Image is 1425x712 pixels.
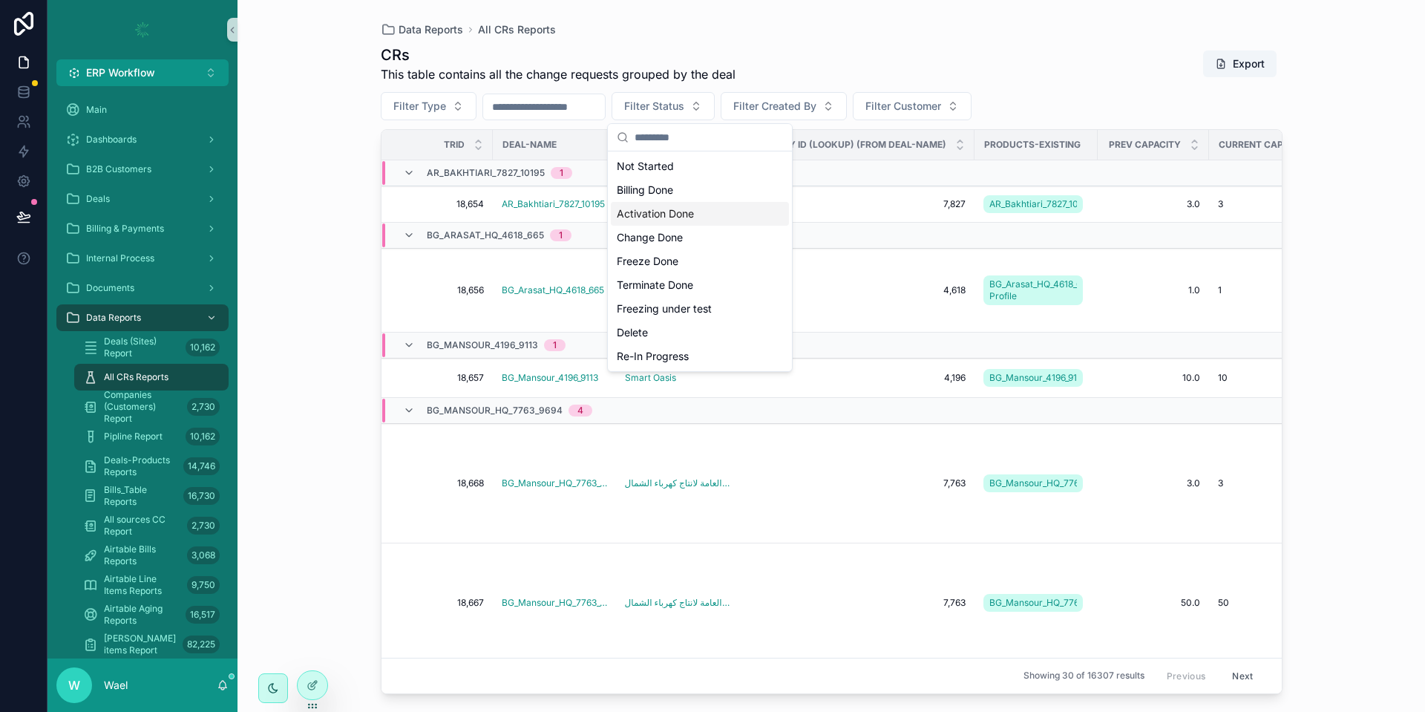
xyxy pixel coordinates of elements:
a: Smart Oasis [625,372,676,384]
a: BG_Arasat_HQ_4618_665 [502,284,604,296]
button: Select Button [853,92,972,120]
span: B2B Customers [86,163,151,175]
a: Airtable Bills Reports3,068 [74,542,229,569]
a: Internal Process [56,245,229,272]
div: Delete [611,321,789,344]
div: 4 [577,405,583,417]
a: AR_Bakhtiari_7827_10195 [502,198,605,210]
div: 14,746 [183,457,220,475]
span: BG_Mansour_HQ_7763_9694_FNA_F [989,597,1077,609]
a: BG_Arasat_HQ_4618_665_Business Profile [983,275,1083,305]
span: ERP Workflow [86,65,155,80]
div: Freeze Done [611,249,789,273]
span: Deals (Sites) Report [104,336,180,359]
span: Filter Status [624,99,684,114]
div: 2,730 [187,398,220,416]
div: 16,517 [186,606,220,624]
a: B2B Customers [56,156,229,183]
span: BG_Mansour_4196_9113_Intranet [989,372,1077,384]
a: Main [56,97,229,123]
span: Filter Created By [733,99,816,114]
span: الشركة العامة لانتاج كهرباء الشمال [625,477,730,489]
a: BG_Mansour_HQ_7763_9694_FNA_F [983,594,1083,612]
span: 7,763 [748,477,966,489]
div: Terminate Done [611,273,789,297]
span: Companies (Customers) Report [104,389,181,425]
a: BG_Mansour_4196_9113_Intranet [983,369,1083,387]
span: Main [86,104,107,116]
span: 10 [1218,372,1228,384]
a: BG_Mansour_4196_9113 [502,372,598,384]
span: 1 [1218,284,1222,296]
span: 3.0 [1107,477,1200,489]
span: Deals-Products Reports [104,454,177,478]
span: BG_Mansour_HQ_7763_9694 [427,405,563,417]
a: Airtable Aging Reports16,517 [74,601,229,628]
a: Airtable Line Items Reports9,750 [74,572,229,598]
span: BG_Arasat_HQ_4618_665 [427,229,544,241]
span: 7,763 [748,597,966,609]
a: Billing & Payments [56,215,229,242]
button: Select Button [381,92,476,120]
span: AR_Bakhtiari_7827_10195 [427,167,545,179]
a: Pipline Report10,162 [74,423,229,450]
a: [PERSON_NAME] items Report82,225 [74,631,229,658]
span: All sources CC Report [104,514,181,538]
a: Dashboards [56,126,229,153]
a: All CRs Reports [478,22,556,37]
div: 10,162 [186,428,220,445]
span: BG_Mansour_HQ_7763_9694_Intranet [989,477,1077,489]
a: BG_Mansour_HQ_7763_9694 [502,477,607,489]
div: Re-In Progress [611,344,789,368]
span: BG_Mansour_4196_9113 [427,339,538,351]
a: Deals-Products Reports14,746 [74,453,229,480]
span: Deals [86,193,110,205]
div: 9,750 [187,576,220,594]
span: This table contains all the change requests grouped by the deal [381,65,736,83]
span: 18,657 [399,372,484,384]
span: Pipline Report [104,431,163,442]
a: Bills_Table Reports16,730 [74,483,229,509]
span: 18,668 [399,477,484,489]
span: Airtable Bills Reports [104,543,181,567]
a: BG_Mansour_HQ_7763_9694 [502,597,607,609]
span: 18,667 [399,597,484,609]
span: Airtable Line Items Reports [104,573,181,597]
p: Wael [104,678,128,693]
h1: CRs [381,45,736,65]
span: BG_Arasat_HQ_4618_665_Business Profile [989,278,1077,302]
span: 18,656 [399,284,484,296]
span: Documents [86,282,134,294]
span: 3 [1218,477,1223,489]
span: Airtable Aging Reports [104,603,180,627]
span: Company ID (lookup) (from Deal-Name) [749,139,946,151]
button: Select Button [721,92,847,120]
button: Export [1203,50,1277,77]
span: 50 [1218,597,1229,609]
div: Not Started [611,154,789,178]
div: Billing Done [611,178,789,202]
button: Select Button [612,92,715,120]
span: Filter Customer [865,99,941,114]
span: Data Reports [399,22,463,37]
a: الشركة العامة لانتاج كهرباء الشمال [625,597,730,609]
div: 2,730 [187,517,220,535]
a: Deals [56,186,229,212]
span: W [68,676,80,694]
div: 1 [560,167,563,179]
span: 4,196 [748,372,966,384]
img: App logo [131,18,154,42]
div: 16,730 [183,487,220,505]
span: 50.0 [1107,597,1200,609]
a: Data Reports [56,304,229,331]
span: Deal-Name [502,139,557,151]
span: Current Capacity [1219,139,1310,151]
span: Products-Existing [984,139,1081,151]
button: Next [1222,664,1263,687]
